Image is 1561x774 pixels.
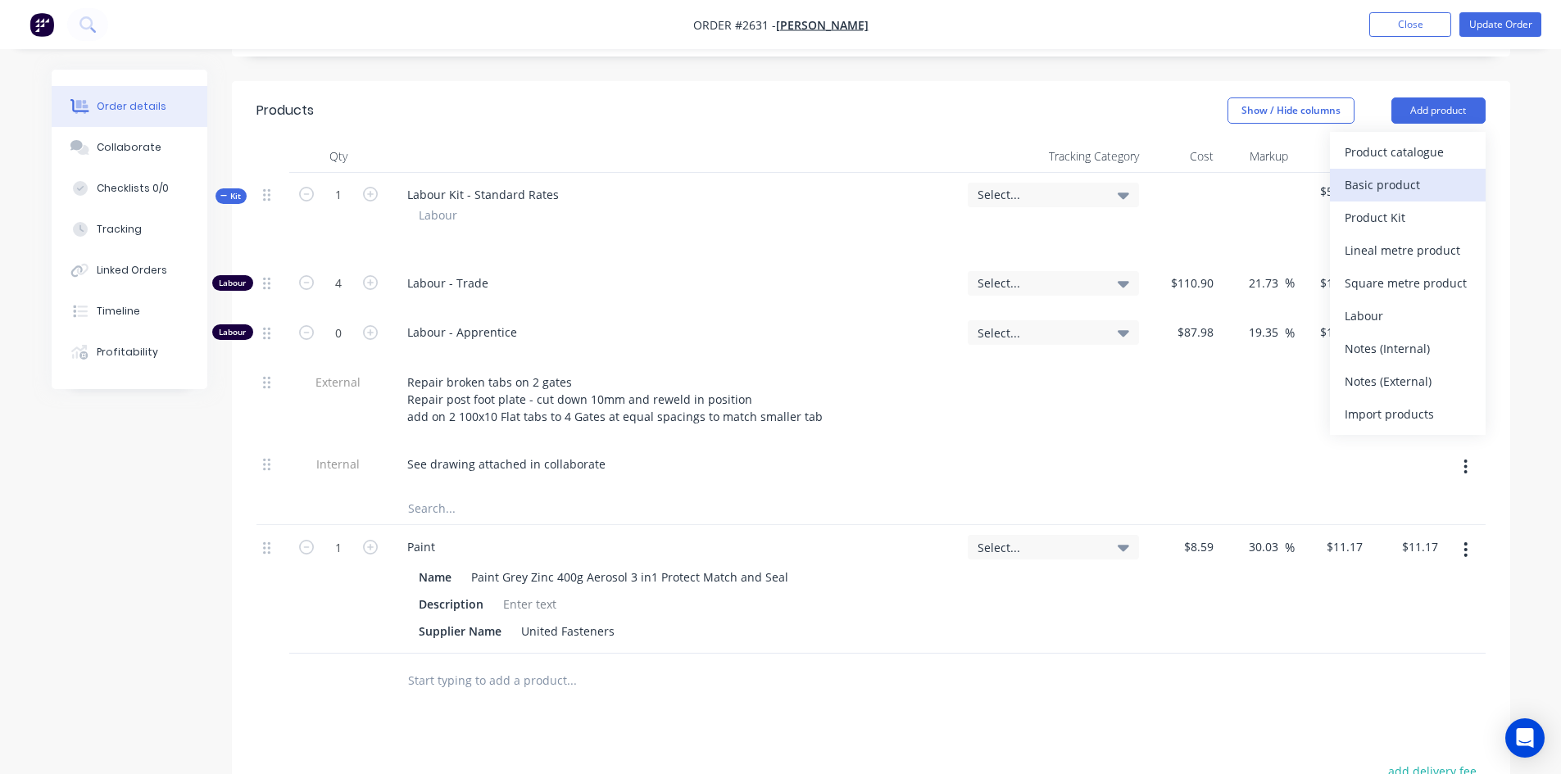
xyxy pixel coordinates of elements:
div: Product Kit [1345,206,1471,229]
div: Supplier Name [412,619,508,643]
span: Order #2631 - [693,17,776,33]
div: Tracking [97,222,142,237]
button: Lineal metre product [1330,234,1486,267]
span: % [1285,274,1295,292]
button: Square metre product [1330,267,1486,300]
span: Select... [978,186,1101,203]
span: Labour - Trade [407,274,955,292]
div: Notes (External) [1345,369,1471,393]
span: Labour - Apprentice [407,324,955,341]
div: Labour [1345,304,1471,328]
div: Cost [1146,140,1220,173]
span: Internal [296,455,381,473]
button: Collaborate [52,127,207,168]
div: Import products [1345,402,1471,426]
span: % [1285,538,1295,557]
div: Qty [289,140,388,173]
span: Kit [220,190,242,202]
div: Basic product [1345,173,1471,197]
div: Profitability [97,345,158,360]
button: Notes (Internal) [1330,333,1486,365]
span: Select... [978,539,1101,556]
span: Select... [978,324,1101,342]
button: Add product [1391,97,1486,124]
div: Paint [394,535,448,559]
div: Tracking Category [961,140,1146,173]
div: Labour [212,275,253,291]
span: External [296,373,381,391]
div: Paint Grey Zinc 400g Aerosol 3 in1 Protect Match and Seal [465,565,795,589]
div: Checklists 0/0 [97,181,169,196]
div: Order details [97,99,166,114]
button: Timeline [52,291,207,332]
button: Order details [52,86,207,127]
div: Labour [212,324,253,340]
button: Notes (External) [1330,365,1486,398]
div: Open Intercom Messenger [1505,718,1545,758]
button: Basic product [1330,169,1486,201]
div: Price [1295,140,1369,173]
div: Linked Orders [97,263,167,278]
button: Close [1369,12,1451,37]
div: Square metre product [1345,271,1471,295]
button: Tracking [52,209,207,250]
span: % [1285,324,1295,342]
button: Product Kit [1330,201,1486,234]
div: Repair broken tabs on 2 gates Repair post foot plate - cut down 10mm and reweld in position add o... [394,370,836,428]
div: Description [412,592,490,616]
span: Select... [978,274,1101,292]
div: Timeline [97,304,140,319]
div: Markup [1220,140,1295,173]
img: Factory [29,12,54,37]
span: $540.00 [1301,183,1363,200]
button: Labour [1330,300,1486,333]
div: Lineal metre product [1345,238,1471,262]
div: Products [256,101,314,120]
button: Update Order [1459,12,1541,37]
button: Product catalogue [1330,136,1486,169]
div: See drawing attached in collaborate [394,452,619,476]
button: Import products [1330,398,1486,431]
button: Show / Hide columns [1227,97,1355,124]
button: Linked Orders [52,250,207,291]
div: United Fasteners [515,619,621,643]
div: Name [412,565,458,589]
button: Profitability [52,332,207,373]
input: Start typing to add a product... [407,663,735,696]
button: Checklists 0/0 [52,168,207,209]
span: Labour [419,206,457,224]
div: Collaborate [97,140,161,155]
a: [PERSON_NAME] [776,17,869,33]
input: Search... [407,491,735,524]
div: Notes (Internal) [1345,337,1471,360]
div: Kit [216,188,247,204]
div: Labour Kit - Standard Rates [394,183,572,206]
div: Product catalogue [1345,140,1471,164]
